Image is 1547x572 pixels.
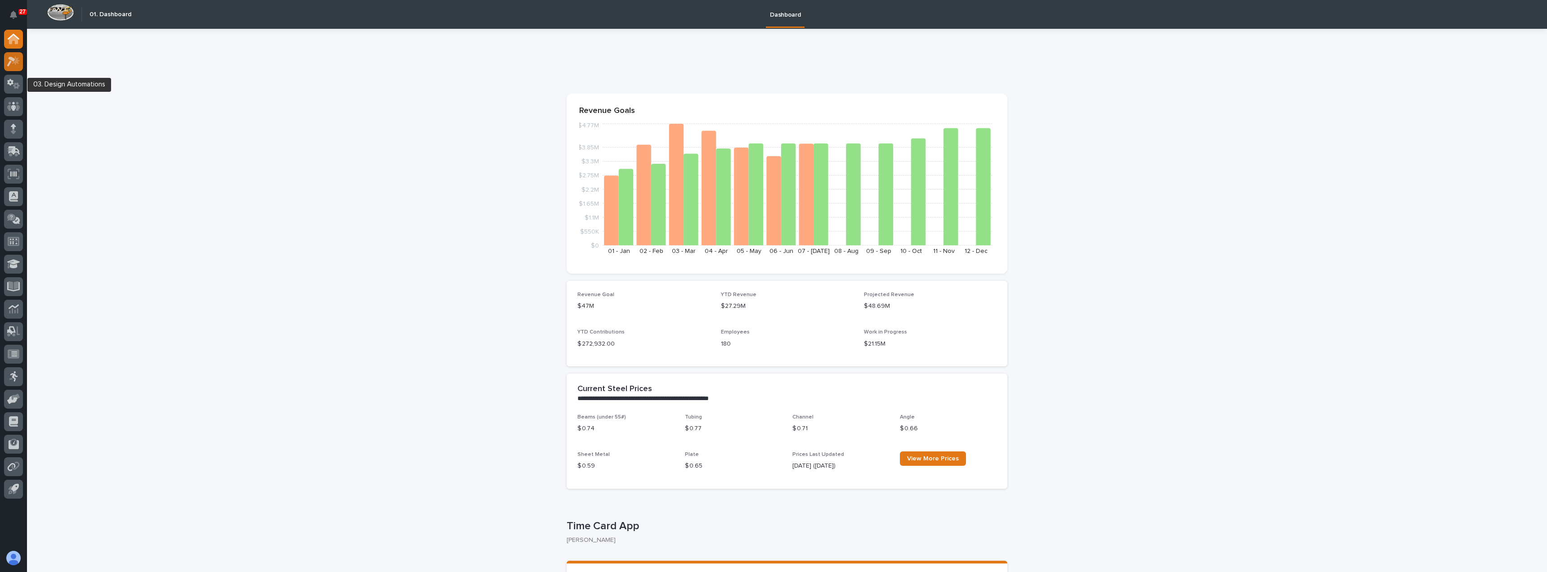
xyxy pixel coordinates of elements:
p: $ 0.74 [577,424,674,433]
text: 06 - Jun [769,248,793,254]
text: 04 - Apr [705,248,728,254]
tspan: $4.77M [578,122,599,129]
h2: 01. Dashboard [89,11,131,18]
button: users-avatar [4,549,23,567]
tspan: $3.3M [581,158,599,165]
text: 11 - Nov [933,248,955,254]
p: $48.69M [864,302,997,311]
text: 01 - Jan [608,248,630,254]
text: 03 - Mar [672,248,696,254]
text: 12 - Dec [965,248,988,254]
span: Tubing [685,414,702,420]
img: Workspace Logo [47,4,74,21]
p: $ 0.71 [792,424,889,433]
p: $ 0.65 [685,461,782,471]
p: $27.29M [721,302,854,311]
p: $ 272,932.00 [577,339,710,349]
tspan: $550K [580,228,599,234]
span: Work in Progress [864,329,907,335]
tspan: $2.75M [578,172,599,179]
p: Revenue Goals [579,106,995,116]
tspan: $1.65M [579,200,599,207]
p: $ 0.66 [900,424,997,433]
text: 07 - [DATE] [798,248,830,254]
tspan: $0 [591,243,599,249]
p: $47M [577,302,710,311]
p: $21.15M [864,339,997,349]
div: Notifications27 [11,11,23,25]
text: 08 - Aug [834,248,858,254]
span: Projected Revenue [864,292,914,297]
tspan: $1.1M [585,214,599,221]
span: Sheet Metal [577,452,610,457]
span: Prices Last Updated [792,452,844,457]
span: Channel [792,414,814,420]
span: Revenue Goal [577,292,614,297]
p: $ 0.59 [577,461,674,471]
text: 10 - Oct [900,248,922,254]
p: [PERSON_NAME] [567,536,1000,544]
span: Plate [685,452,699,457]
span: Beams (under 55#) [577,414,626,420]
tspan: $3.85M [578,144,599,151]
p: 27 [20,9,26,15]
text: 09 - Sep [866,248,891,254]
span: View More Prices [907,455,959,462]
text: 05 - May [737,248,761,254]
p: [DATE] ([DATE]) [792,461,889,471]
text: 02 - Feb [639,248,663,254]
p: 180 [721,339,854,349]
span: Employees [721,329,750,335]
h2: Current Steel Prices [577,384,652,394]
p: $ 0.77 [685,424,782,433]
tspan: $2.2M [581,186,599,193]
button: Notifications [4,5,23,24]
p: Time Card App [567,520,1004,533]
a: View More Prices [900,451,966,466]
span: YTD Contributions [577,329,625,335]
span: Angle [900,414,915,420]
span: YTD Revenue [721,292,756,297]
